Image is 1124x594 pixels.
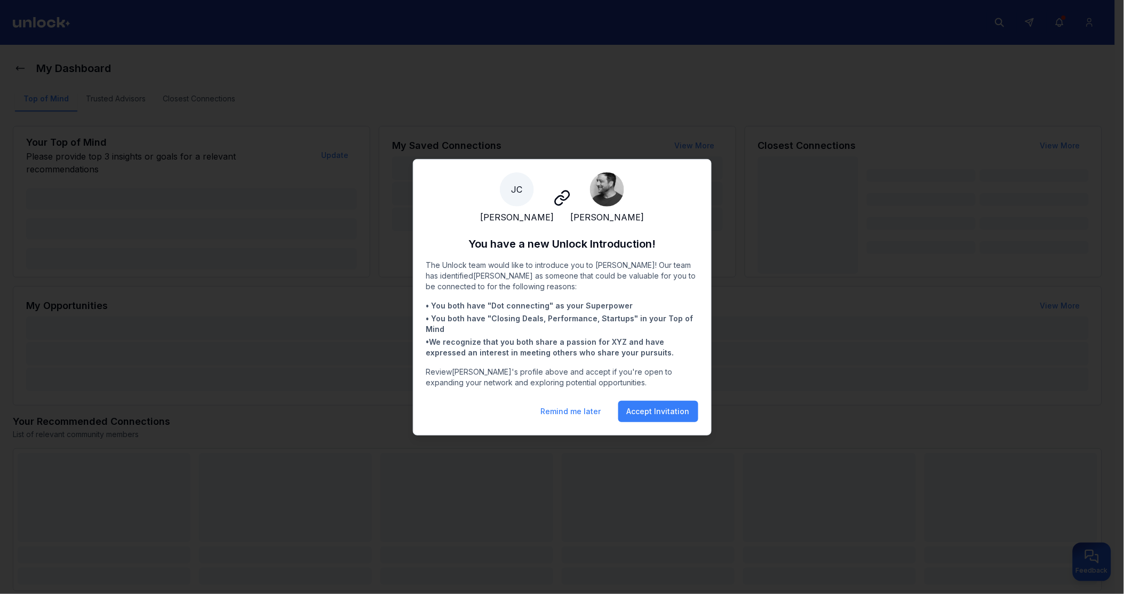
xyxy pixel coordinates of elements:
img: Headshot.jpg [590,172,624,207]
li: • We recognize that you both share a passion for XYZ and have expressed an interest in meeting ot... [426,337,698,358]
button: Remind me later [532,401,610,422]
h2: You have a new Unlock Introduction! [426,236,698,251]
button: Accept Invitation [618,401,698,422]
span: JC [500,172,534,207]
span: [PERSON_NAME] [570,211,644,224]
p: Review [PERSON_NAME] 's profile above and accept if you're open to expanding your network and exp... [426,367,698,388]
li: • You both have " Dot connecting " as your Superpower [426,300,698,311]
span: [PERSON_NAME] [480,211,554,224]
p: The Unlock team would like to introduce you to [PERSON_NAME] ! Our team has identified [PERSON_NA... [426,260,698,292]
li: • You both have " Closing Deals, Performance, Startups " in your Top of Mind [426,313,698,335]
